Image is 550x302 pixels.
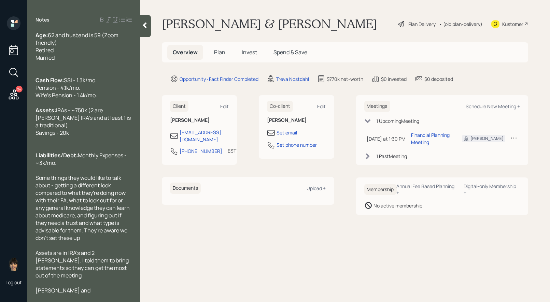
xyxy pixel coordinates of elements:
div: 1 Past Meeting [377,153,407,160]
div: [PERSON_NAME] [470,135,504,142]
span: Assets are in IRA's and 2 [PERSON_NAME]. I told them to bring statements so they can get the most... [36,249,130,279]
div: Financial Planning Meeting [411,131,452,146]
div: Kustomer [502,20,523,28]
h6: [PERSON_NAME] [170,117,229,123]
div: • (old plan-delivery) [439,20,482,28]
h6: Co-client [267,101,293,112]
span: Cash Flow: [36,76,64,84]
span: Some things they would like to talk about - getting a different look compared to what they're doi... [36,174,131,242]
div: Log out [5,279,22,286]
h6: Documents [170,183,201,194]
div: 1 Upcoming Meeting [377,117,420,125]
div: [PHONE_NUMBER] [180,147,222,155]
div: No active membership [374,202,423,209]
div: Plan Delivery [408,20,436,28]
span: Invest [242,48,257,56]
span: SSI - 1.3k/mo. Pension - 4.1k/mo. Wife's Pension - 1.4k/mo. [36,76,97,99]
span: Liabilities/Debt: [36,152,78,159]
img: treva-nostdahl-headshot.png [7,257,20,271]
h6: Meetings [364,101,390,112]
div: 24 [16,86,23,92]
span: Assets: [36,106,56,114]
div: Treva Nostdahl [276,75,309,83]
div: Digital-only Membership + [464,183,520,196]
label: Notes [36,16,50,23]
span: Spend & Save [273,48,307,56]
h1: [PERSON_NAME] & [PERSON_NAME] [162,16,377,31]
div: Schedule New Meeting + [466,103,520,110]
div: Set phone number [277,141,317,148]
div: Set email [277,129,297,136]
span: Overview [173,48,198,56]
div: Upload + [307,185,326,191]
div: EST [228,147,236,154]
div: Edit [318,103,326,110]
div: Opportunity · Fact Finder Completed [180,75,258,83]
div: [EMAIL_ADDRESS][DOMAIN_NAME] [180,129,229,143]
span: IRAs - ~750k (2 are [PERSON_NAME] IRA's and at least 1 is a traditional) Savings - 20k [36,106,132,136]
div: $0 deposited [424,75,453,83]
div: Annual Fee Based Planning + [397,183,459,196]
span: Plan [214,48,225,56]
h6: [PERSON_NAME] [267,117,326,123]
span: 62 and husband is 59 (Zoom friendly) Retired Married [36,31,119,61]
span: Age: [36,31,48,39]
span: Monthly Expenses - ~3k/mo. [36,152,128,167]
div: $0 invested [381,75,407,83]
div: [DATE] at 1:30 PM [367,135,406,142]
div: $770k net-worth [327,75,363,83]
div: Edit [220,103,229,110]
h6: Client [170,101,188,112]
h6: Membership [364,184,397,195]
